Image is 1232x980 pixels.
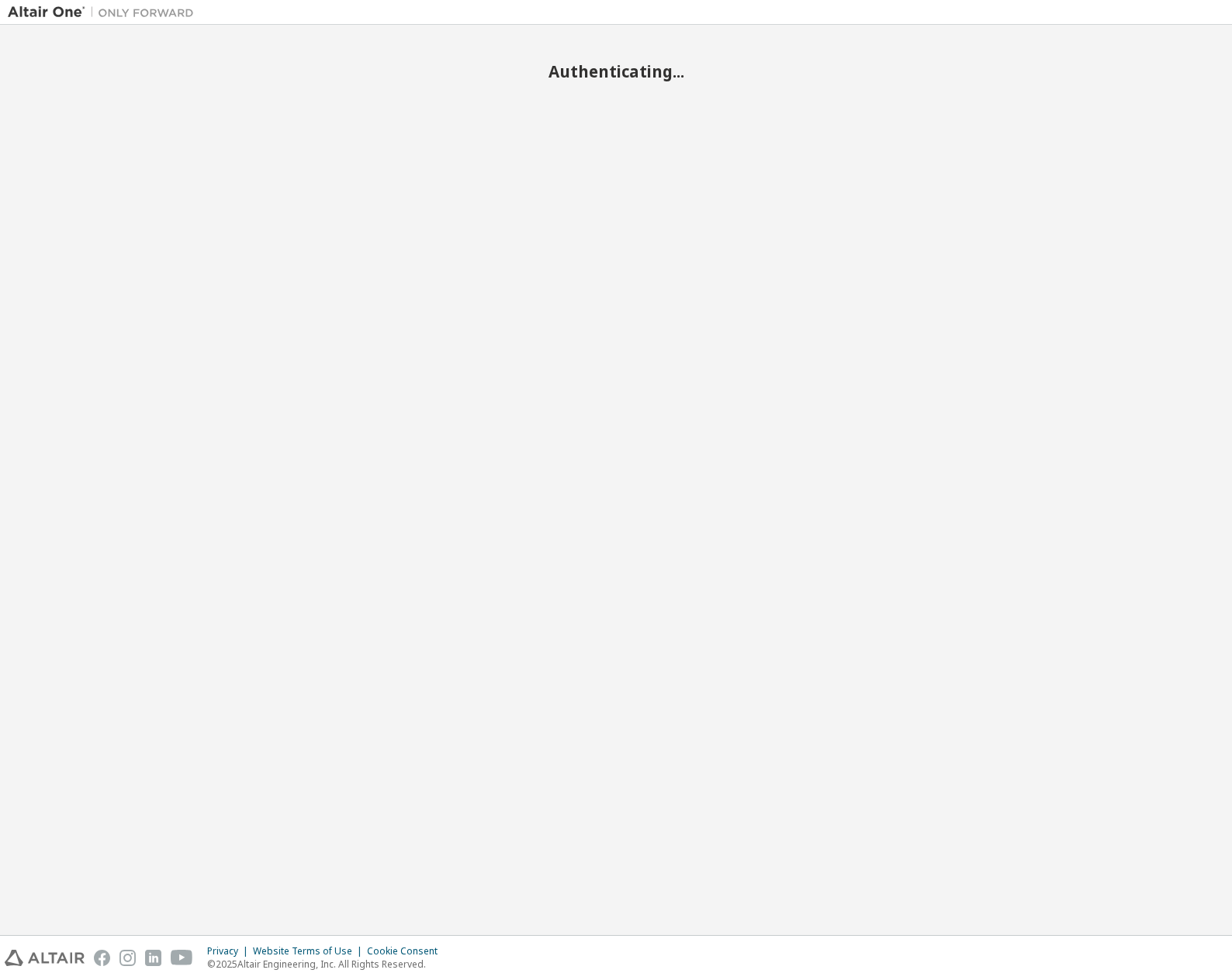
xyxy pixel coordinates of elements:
[253,945,367,958] div: Website Terms of Use
[207,945,253,958] div: Privacy
[145,950,161,966] img: linkedin.svg
[119,950,136,966] img: instagram.svg
[94,950,110,966] img: facebook.svg
[367,945,447,958] div: Cookie Consent
[8,5,202,20] img: Altair One
[8,61,1224,81] h2: Authenticating...
[171,950,193,966] img: youtube.svg
[207,958,447,971] p: © 2025 Altair Engineering, Inc. All Rights Reserved.
[5,950,85,966] img: altair_logo.svg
